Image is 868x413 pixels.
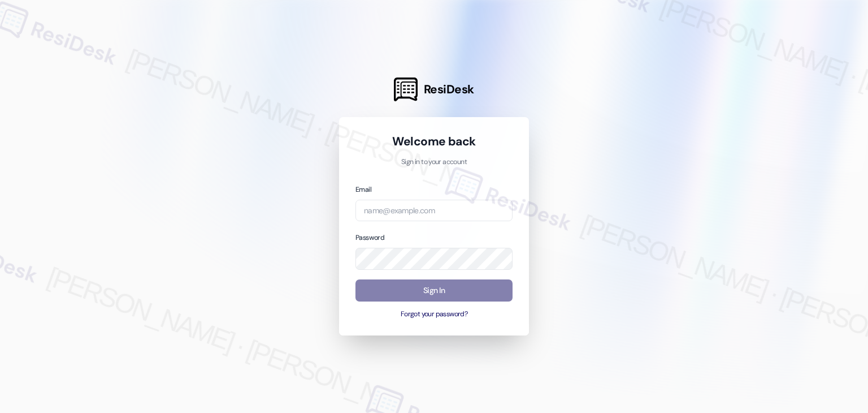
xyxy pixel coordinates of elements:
h1: Welcome back [355,134,513,149]
button: Sign In [355,279,513,302]
img: ResiDesk Logo [394,78,418,101]
span: ResiDesk [424,81,474,97]
p: Sign in to your account [355,157,513,167]
label: Password [355,233,384,242]
input: name@example.com [355,200,513,222]
label: Email [355,185,371,194]
button: Forgot your password? [355,309,513,320]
